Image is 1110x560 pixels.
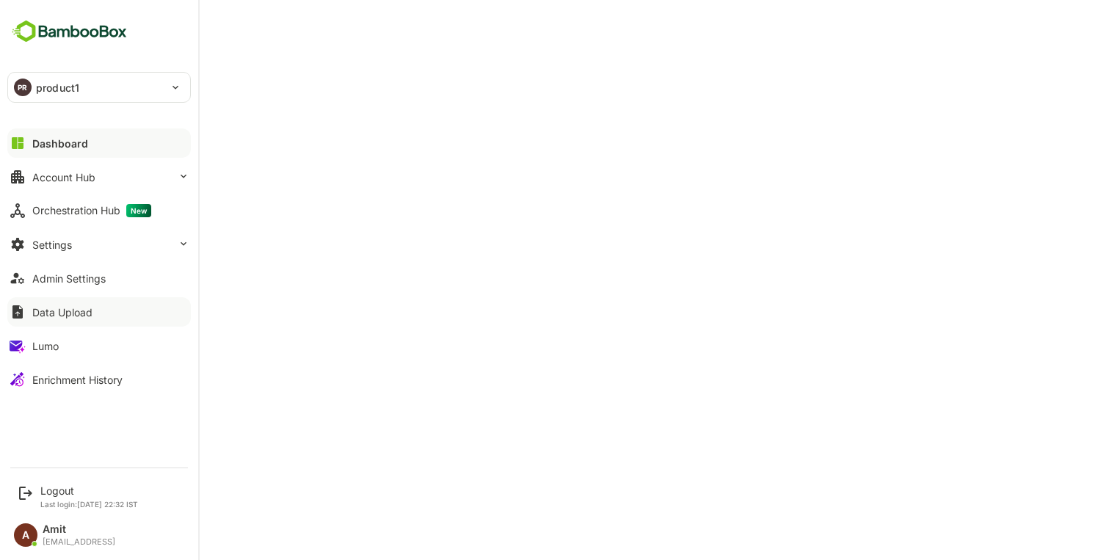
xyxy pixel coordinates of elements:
[8,73,190,102] div: PRproduct1
[7,18,131,46] img: BambooboxFullLogoMark.5f36c76dfaba33ec1ec1367b70bb1252.svg
[7,297,191,327] button: Data Upload
[32,204,151,217] div: Orchestration Hub
[7,263,191,293] button: Admin Settings
[32,239,72,251] div: Settings
[36,80,79,95] p: product1
[43,537,115,547] div: [EMAIL_ADDRESS]
[32,340,59,352] div: Lumo
[7,162,191,192] button: Account Hub
[32,374,123,386] div: Enrichment History
[40,484,138,497] div: Logout
[14,79,32,96] div: PR
[7,365,191,394] button: Enrichment History
[7,196,191,225] button: Orchestration HubNew
[32,137,88,150] div: Dashboard
[7,230,191,259] button: Settings
[40,500,138,509] p: Last login: [DATE] 22:32 IST
[7,128,191,158] button: Dashboard
[126,204,151,217] span: New
[7,331,191,360] button: Lumo
[32,272,106,285] div: Admin Settings
[14,523,37,547] div: A
[32,306,92,319] div: Data Upload
[43,523,115,536] div: Amit
[32,171,95,183] div: Account Hub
